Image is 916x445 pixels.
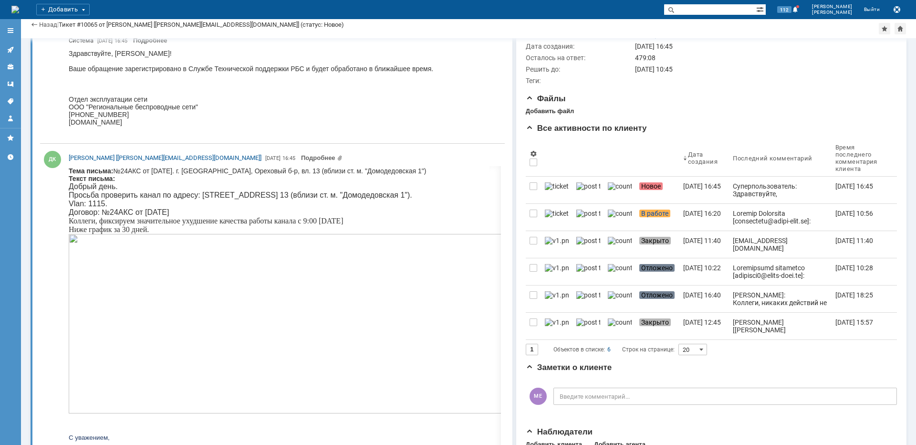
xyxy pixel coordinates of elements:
[69,153,261,163] a: [PERSON_NAME] [[PERSON_NAME][EMAIL_ADDRESS][DOMAIN_NAME]]
[57,21,59,28] div: |
[832,204,889,231] a: [DATE] 10:56
[541,177,572,203] a: ticket_notification.png
[41,41,100,49] span: 24АКС от [DATE]
[576,210,600,217] img: post ticket.png
[572,231,604,258] a: post ticket.png
[97,38,113,44] span: [DATE]
[832,286,889,312] a: [DATE] 18:25
[679,140,729,177] th: Дата создания
[604,313,635,339] a: counter.png
[733,155,812,162] div: Последний комментарий
[683,210,721,217] div: [DATE] 16:20
[835,318,873,326] div: [DATE] 15:57
[265,155,281,161] span: [DATE]
[576,318,600,326] img: post ticket.png
[553,344,675,355] i: Строк на странице:
[683,237,721,244] div: [DATE] 11:40
[604,177,635,203] a: counter.png
[69,37,94,44] span: Система
[526,427,593,436] span: Наблюдатели
[133,37,167,44] a: Подробнее
[635,177,679,203] a: Новое
[729,177,831,203] a: Суперпользователь: Здравствуйте, [PERSON_NAME]! Ваше обращение зарегистрировано в Службе Техничес...
[639,291,675,299] span: Отложено
[526,42,633,50] div: Дата создания:
[639,318,671,326] span: Закрыто
[879,23,890,34] div: Добавить в избранное
[635,286,679,312] a: Отложено
[69,154,261,161] span: [PERSON_NAME] [[PERSON_NAME][EMAIL_ADDRESS][DOMAIN_NAME]]
[3,111,18,126] a: Мой профиль
[729,313,831,339] a: [PERSON_NAME] [[PERSON_NAME][EMAIL_ADDRESS][DOMAIN_NAME]]: Фиксируем восстановление нормальной ра...
[607,344,611,355] div: 6
[683,318,721,326] div: [DATE] 12:45
[812,4,853,10] span: [PERSON_NAME]
[733,291,827,314] div: [PERSON_NAME]: Коллеги, никаких действий не предпринималось.
[301,154,343,161] a: Прикреплены файлы: image001.png
[756,4,766,13] span: Расширенный поиск
[608,210,632,217] img: counter.png
[576,182,600,190] img: post ticket.png
[541,313,572,339] a: v1.png
[3,94,18,109] a: Теги
[635,258,679,285] a: Отложено
[608,318,632,326] img: counter.png
[3,76,18,92] a: Шаблоны комментариев
[526,363,612,372] span: Заметки о клиенте
[604,204,635,231] a: counter.png
[526,65,633,73] div: Решить до:
[608,264,632,272] img: counter.png
[11,6,19,13] img: logo
[572,286,604,312] a: post ticket.png
[729,231,831,258] a: [EMAIL_ADDRESS][DOMAIN_NAME] [[EMAIL_ADDRESS][DOMAIN_NAME]]: Приняли, спасибо за информацию. Обра...
[11,6,19,13] a: Перейти на домашнюю страницу
[545,210,569,217] img: ticket_notification.png
[679,177,729,203] a: [DATE] 16:45
[729,204,831,231] a: Loremip Dolorsita [consectetu@adipi-elit.se]: Doeiusm, tempo incididu, ut laboreet doloremagna. A...
[639,182,663,190] span: Новое
[679,313,729,339] a: [DATE] 12:45
[832,258,889,285] a: [DATE] 10:28
[553,346,605,353] span: Объектов в списке:
[608,291,632,299] img: counter.png
[679,231,729,258] a: [DATE] 11:40
[835,237,873,244] div: [DATE] 11:40
[541,204,572,231] a: ticket_notification.png
[576,237,600,244] img: post ticket.png
[835,210,873,217] div: [DATE] 10:56
[604,286,635,312] a: counter.png
[835,291,873,299] div: [DATE] 18:25
[635,204,679,231] a: В работе
[526,107,574,115] div: Добавить файл
[832,177,889,203] a: [DATE] 16:45
[545,182,569,190] img: ticket_notification.png
[530,388,547,405] span: МЕ
[832,140,889,177] th: Время последнего комментария клиента
[688,151,718,165] div: Дата создания
[683,291,721,299] div: [DATE] 16:40
[541,231,572,258] a: v1.png
[572,204,604,231] a: post ticket.png
[733,182,827,282] div: Суперпользователь: Здравствуйте, [PERSON_NAME]! Ваше обращение зарегистрировано в Службе Техничес...
[729,258,831,285] a: Loremipsumd sitametco [adipisci0@elits-doei.te]: Incidid, Ut laboreet do mag aliqua enimadmin ven...
[572,177,604,203] a: post ticket.png
[69,36,94,45] span: Система
[608,182,632,190] img: counter.png
[683,182,721,190] div: [DATE] 16:45
[835,182,873,190] div: [DATE] 16:45
[576,291,600,299] img: post ticket.png
[635,42,891,50] div: [DATE] 16:45
[679,286,729,312] a: [DATE] 16:40
[895,23,906,34] div: Сделать домашней страницей
[832,313,889,339] a: [DATE] 15:57
[639,237,671,244] span: Закрыто
[812,10,853,15] span: [PERSON_NAME]
[832,231,889,258] a: [DATE] 11:40
[3,59,18,74] a: Клиенты
[891,4,903,15] button: Сохранить лог
[639,264,675,272] span: Отложено
[526,54,633,62] div: Осталось на ответ:
[777,6,791,13] span: 112
[729,286,831,312] a: [PERSON_NAME]: Коллеги, никаких действий не предпринималось.
[635,54,891,62] div: 479:08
